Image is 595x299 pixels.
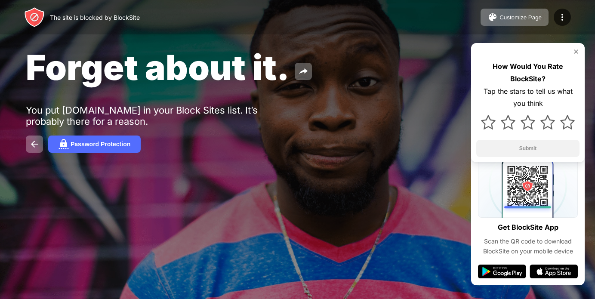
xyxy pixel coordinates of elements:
[29,139,40,149] img: back.svg
[530,265,578,278] img: app-store.svg
[71,141,130,148] div: Password Protection
[560,115,575,129] img: star.svg
[487,12,498,22] img: pallet.svg
[24,7,45,28] img: header-logo.svg
[48,136,141,153] button: Password Protection
[481,9,549,26] button: Customize Page
[573,48,580,55] img: rate-us-close.svg
[26,46,290,88] span: Forget about it.
[50,14,140,21] div: The site is blocked by BlockSite
[540,115,555,129] img: star.svg
[476,85,580,110] div: Tap the stars to tell us what you think
[59,139,69,149] img: password.svg
[478,237,578,256] div: Scan the QR code to download BlockSite on your mobile device
[499,14,542,21] div: Customize Page
[476,60,580,85] div: How Would You Rate BlockSite?
[557,12,567,22] img: menu-icon.svg
[521,115,535,129] img: star.svg
[298,66,308,77] img: share.svg
[478,265,526,278] img: google-play.svg
[498,221,558,234] div: Get BlockSite App
[501,115,515,129] img: star.svg
[476,140,580,157] button: Submit
[26,105,292,127] div: You put [DOMAIN_NAME] in your Block Sites list. It’s probably there for a reason.
[481,115,496,129] img: star.svg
